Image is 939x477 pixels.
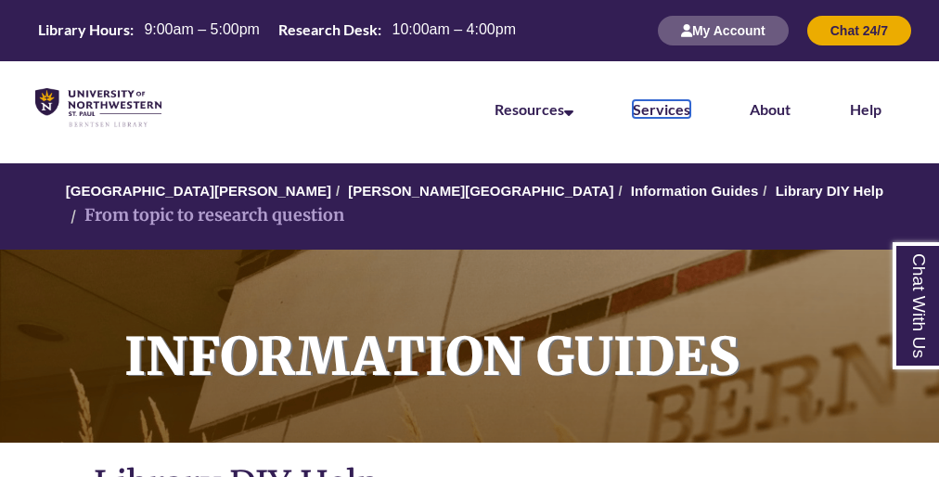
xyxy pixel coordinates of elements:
[776,183,883,199] a: Library DIY Help
[850,100,881,118] a: Help
[631,183,759,199] a: Information Guides
[750,100,791,118] a: About
[271,19,384,40] th: Research Desk:
[658,16,789,45] button: My Account
[104,250,939,419] h1: Information Guides
[807,16,911,45] button: Chat 24/7
[66,183,331,199] a: [GEOGRAPHIC_DATA][PERSON_NAME]
[31,19,136,40] th: Library Hours:
[144,21,260,37] span: 9:00am – 5:00pm
[35,88,161,128] img: UNWSP Library Logo
[66,202,344,229] li: From topic to research question
[633,100,690,118] a: Services
[658,22,789,38] a: My Account
[31,15,523,45] table: Hours Today
[807,22,911,38] a: Chat 24/7
[31,15,523,46] a: Hours Today
[495,100,573,118] a: Resources
[392,21,516,37] span: 10:00am – 4:00pm
[348,183,613,199] a: [PERSON_NAME][GEOGRAPHIC_DATA]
